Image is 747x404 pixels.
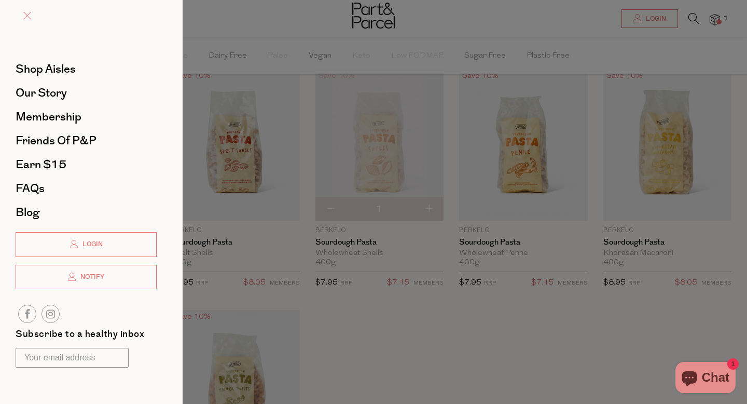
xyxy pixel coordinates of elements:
span: Notify [78,273,104,281]
span: Friends of P&P [16,132,96,149]
a: Blog [16,207,157,218]
a: Shop Aisles [16,63,157,75]
a: Login [16,232,157,257]
span: Our Story [16,85,67,101]
span: Membership [16,109,81,125]
label: Subscribe to a healthy inbox [16,330,144,343]
span: Shop Aisles [16,61,76,77]
a: Our Story [16,87,157,99]
span: Earn $15 [16,156,66,173]
input: Your email address [16,348,129,368]
span: Login [80,240,103,249]
a: Friends of P&P [16,135,157,146]
span: FAQs [16,180,45,197]
a: Membership [16,111,157,123]
a: FAQs [16,183,157,194]
span: Blog [16,204,39,221]
a: Earn $15 [16,159,157,170]
a: Notify [16,265,157,290]
inbox-online-store-chat: Shopify online store chat [672,362,739,396]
